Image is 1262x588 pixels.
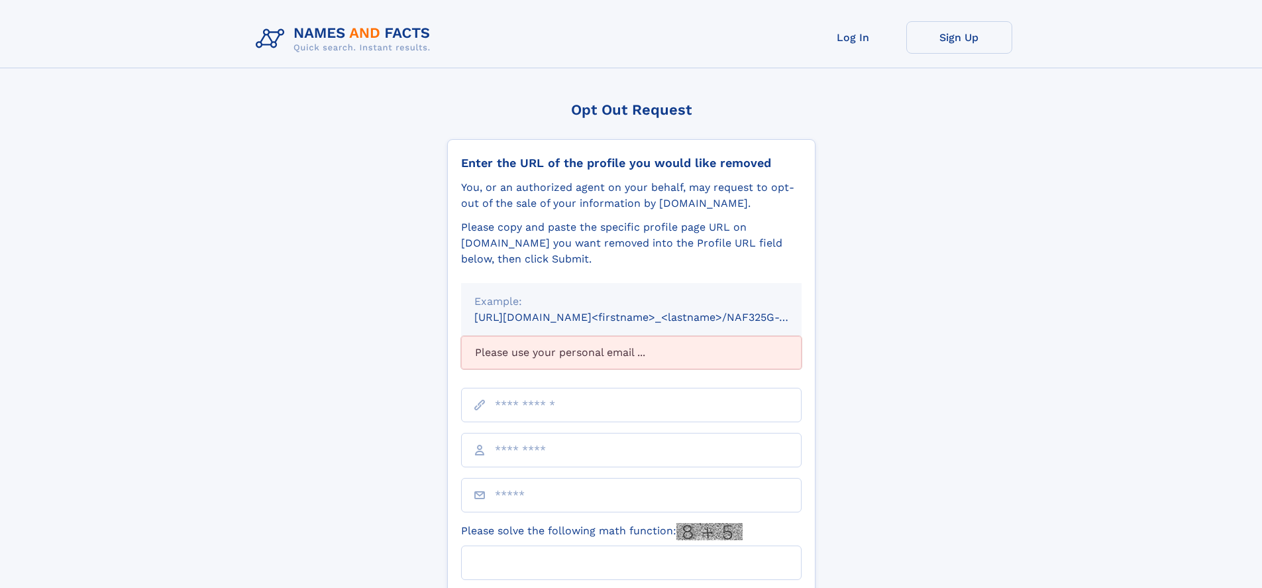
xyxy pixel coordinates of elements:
div: Please copy and paste the specific profile page URL on [DOMAIN_NAME] you want removed into the Pr... [461,219,802,267]
a: Sign Up [906,21,1012,54]
label: Please solve the following math function: [461,523,743,540]
div: Opt Out Request [447,101,815,118]
a: Log In [800,21,906,54]
div: Example: [474,294,788,310]
div: Please use your personal email ... [461,336,802,369]
div: Enter the URL of the profile you would like removed [461,156,802,170]
img: Logo Names and Facts [250,21,441,57]
small: [URL][DOMAIN_NAME]<firstname>_<lastname>/NAF325G-xxxxxxxx [474,311,827,323]
div: You, or an authorized agent on your behalf, may request to opt-out of the sale of your informatio... [461,180,802,211]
